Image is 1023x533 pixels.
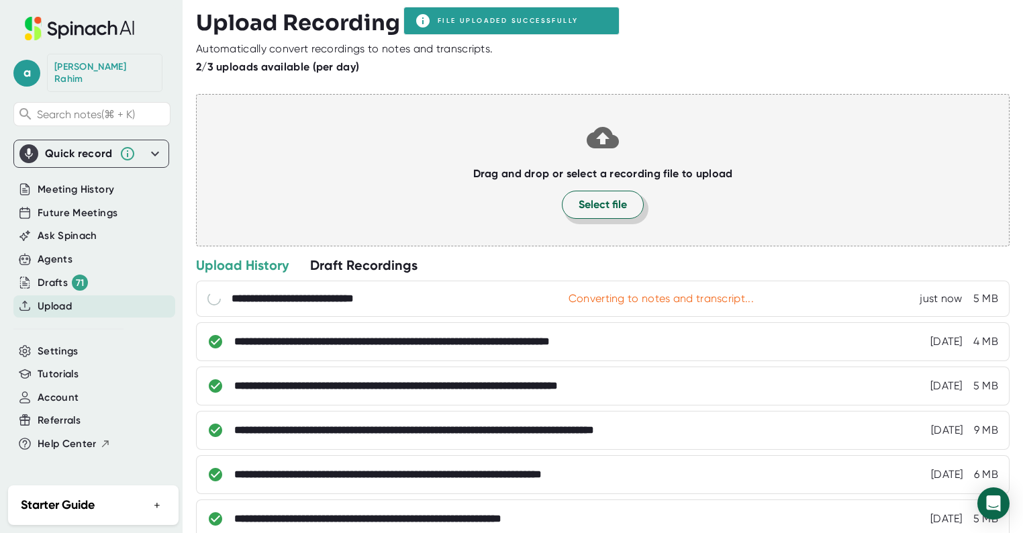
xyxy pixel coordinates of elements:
[973,512,998,526] div: 5 MB
[562,191,644,219] button: Select file
[38,182,114,197] button: Meeting History
[974,468,998,481] div: 6 MB
[310,256,418,274] div: Draft Recordings
[19,140,163,167] div: Quick record
[38,436,97,452] span: Help Center
[196,10,1010,36] h3: Upload Recording
[196,256,289,274] div: Upload History
[13,60,40,87] span: a
[569,292,754,305] div: Converting to notes and transcript...
[38,413,81,428] button: Referrals
[38,436,111,452] button: Help Center
[72,275,88,291] div: 71
[931,468,963,481] div: 8/29/2025, 8:09:56 AM
[38,252,72,267] button: Agents
[473,167,733,180] b: Drag and drop or select a recording file to upload
[920,292,962,305] div: 9/3/2025, 8:06:28 AM
[196,42,493,56] div: Automatically convert recordings to notes and transcripts.
[973,379,998,393] div: 5 MB
[38,344,79,359] button: Settings
[977,487,1010,520] div: Open Intercom Messenger
[38,228,97,244] button: Ask Spinach
[45,147,113,160] div: Quick record
[973,292,998,305] div: 5 MB
[930,379,963,393] div: 9/2/2025, 12:02:28 AM
[38,390,79,405] button: Account
[38,275,88,291] button: Drafts 71
[148,495,166,515] button: +
[54,61,155,85] div: Abdul Rahim
[974,424,998,437] div: 9 MB
[973,335,998,348] div: 4 MB
[579,197,627,213] span: Select file
[930,335,963,348] div: 9/2/2025, 12:02:38 AM
[37,108,135,121] span: Search notes (⌘ + K)
[38,367,79,382] button: Tutorials
[930,512,963,526] div: 8/29/2025, 8:09:43 AM
[196,60,359,73] b: 2/3 uploads available (per day)
[21,496,95,514] h2: Starter Guide
[931,424,963,437] div: 9/1/2025, 8:49:45 PM
[38,299,72,314] button: Upload
[38,205,117,221] button: Future Meetings
[38,275,88,291] div: Drafts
